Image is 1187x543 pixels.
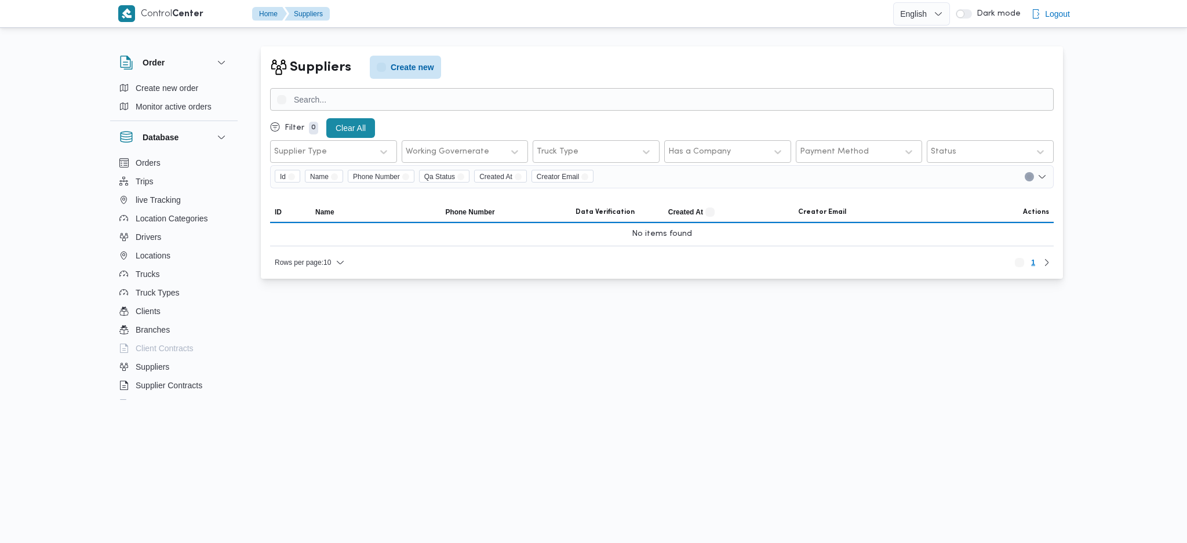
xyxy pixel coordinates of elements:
[1037,172,1047,181] button: Open list of options
[1013,256,1026,269] button: Previous page
[668,147,731,156] div: Has a Company
[119,56,228,70] button: Order
[419,170,469,183] span: Qa Status
[252,7,287,21] button: Home
[136,378,202,392] span: Supplier Contracts
[290,57,351,78] h2: Suppliers
[285,123,304,133] p: Filter
[115,172,233,191] button: Trips
[1031,256,1035,269] span: 1
[136,230,161,244] span: Drivers
[115,320,233,339] button: Branches
[288,173,295,180] button: Remove Id from selection in this group
[136,156,161,170] span: Orders
[172,10,203,19] b: Center
[1025,172,1034,181] button: Clear input
[118,5,135,22] img: X8yXhbKr1z7QwAAAABJRU5ErkJggg==
[270,256,349,269] button: Rows per page:10
[270,88,1054,111] input: Search...
[515,173,522,180] button: Remove Created At from selection in this group
[406,147,489,156] div: Working Governerate
[274,147,327,156] div: Supplier Type
[136,286,179,300] span: Truck Types
[457,173,464,180] button: Remove Qa Status from selection in this group
[280,170,286,183] span: Id
[632,227,692,241] span: No items found
[136,249,170,263] span: Locations
[115,265,233,283] button: Trucks
[305,170,343,183] span: Name
[353,170,400,183] span: Phone Number
[115,339,233,358] button: Client Contracts
[136,267,159,281] span: Trucks
[445,207,494,217] span: Phone Number
[115,191,233,209] button: live Tracking
[115,97,233,116] button: Monitor active orders
[537,170,579,183] span: Creator Email
[115,228,233,246] button: Drivers
[115,395,233,413] button: Devices
[115,246,233,265] button: Locations
[1045,7,1070,21] span: Logout
[136,323,170,337] span: Branches
[1026,256,1040,269] button: Page 1 of 1
[972,9,1021,19] span: Dark mode
[136,81,198,95] span: Create new order
[115,302,233,320] button: Clients
[115,283,233,302] button: Truck Types
[402,173,409,180] button: Remove Phone Number from selection in this group
[119,130,228,144] button: Database
[1023,207,1049,217] span: Actions
[326,118,375,138] button: Clear All
[285,7,330,21] button: Suppliers
[275,207,282,217] span: ID
[391,60,434,74] span: Create new
[311,203,440,221] button: Name
[136,193,181,207] span: live Tracking
[315,207,334,217] span: Name
[474,170,527,183] span: Created At
[581,173,588,180] button: Remove Creator Email from selection in this group
[115,376,233,395] button: Supplier Contracts
[115,79,233,97] button: Create new order
[705,207,715,217] svg: Sorted in descending order
[136,100,212,114] span: Monitor active orders
[136,397,165,411] span: Devices
[143,130,179,144] h3: Database
[668,207,703,217] span: Created At; Sorted in descending order
[136,304,161,318] span: Clients
[440,203,570,221] button: Phone Number
[270,203,311,221] button: ID
[479,170,512,183] span: Created At
[136,360,169,374] span: Suppliers
[537,147,578,156] div: Truck Type
[275,170,300,183] span: Id
[309,122,318,134] p: 0
[136,341,194,355] span: Client Contracts
[310,170,329,183] span: Name
[1026,2,1075,25] button: Logout
[800,147,869,156] div: Payment Method
[110,79,238,121] div: Order
[136,212,208,225] span: Location Categories
[331,173,338,180] button: Remove Name from selection in this group
[424,170,455,183] span: Qa Status
[115,209,233,228] button: Location Categories
[531,170,593,183] span: Creator Email
[115,358,233,376] button: Suppliers
[348,170,414,183] span: Phone Number
[136,174,154,188] span: Trips
[1040,256,1054,269] button: Next page
[370,56,441,79] button: Create new
[931,147,956,156] div: Status
[576,207,635,217] span: Data Verification
[143,56,165,70] h3: Order
[115,154,233,172] button: Orders
[798,207,846,217] span: Creator Email
[110,154,238,404] div: Database
[664,203,793,221] button: Created AtSorted in descending order
[275,256,331,269] span: Rows per page : 10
